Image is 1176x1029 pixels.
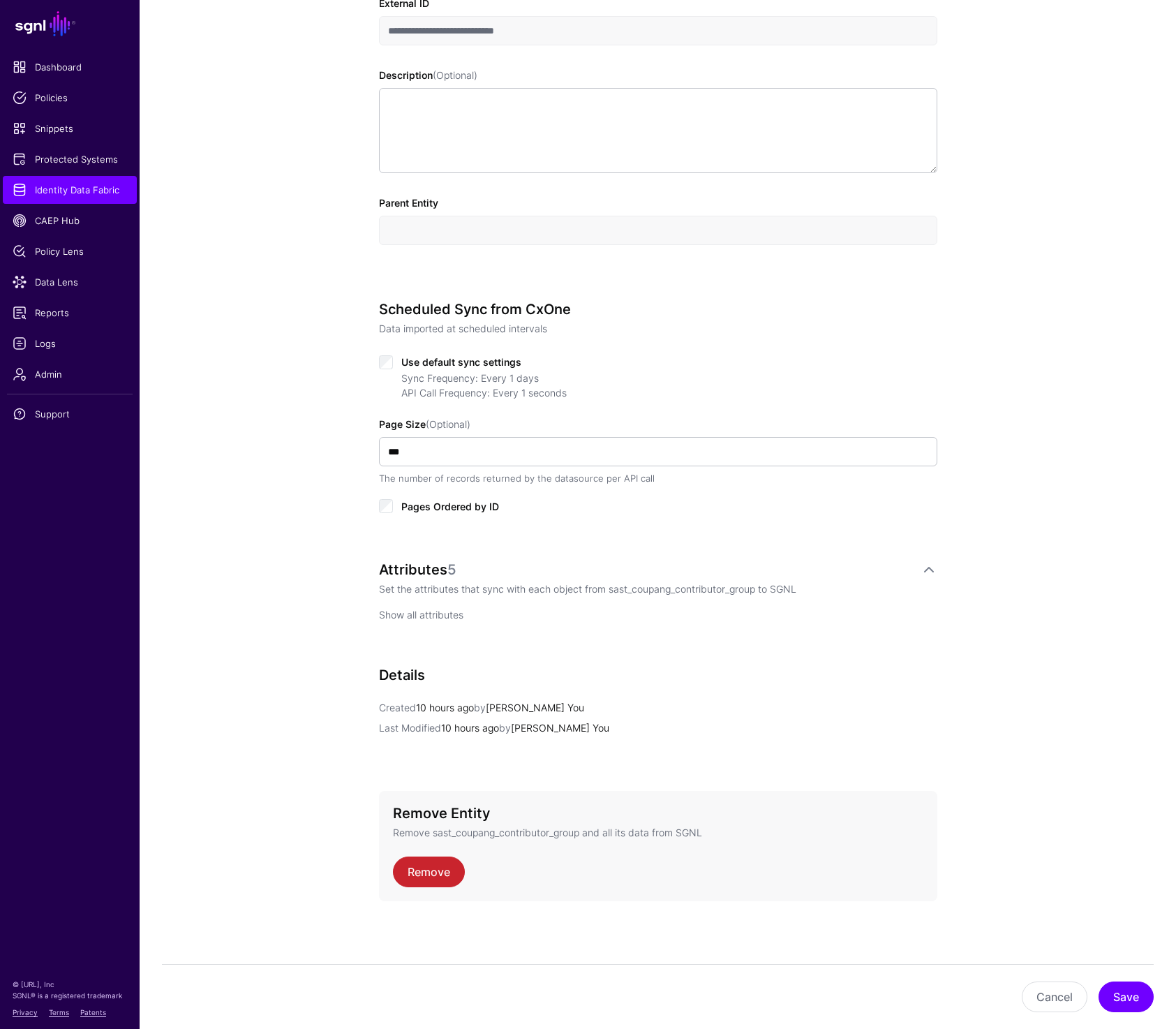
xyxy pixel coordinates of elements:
[13,244,127,258] span: Policy Lens
[447,561,456,578] span: 5
[393,805,923,822] h3: Remove Entity
[13,275,127,289] span: Data Lens
[3,360,137,388] a: Admin
[379,472,937,486] div: The number of records returned by the datasource per API call
[3,84,137,112] a: Policies
[416,702,474,713] span: 10 hours ago
[13,367,127,381] span: Admin
[499,722,511,734] span: by
[3,176,137,204] a: Identity Data Fabric
[13,306,127,320] span: Reports
[379,582,937,596] p: Set the attributes that sync with each object from sast_coupang_contributor_group to SGNL
[379,68,477,82] label: Description
[1099,982,1154,1012] button: Save
[13,214,127,228] span: CAEP Hub
[80,1008,106,1016] a: Patents
[8,8,131,39] a: SGNL
[13,60,127,74] span: Dashboard
[3,268,137,296] a: Data Lens
[401,371,937,400] div: Sync Frequency: Every 1 days API Call Frequency: Every 1 seconds
[13,407,127,421] span: Support
[3,114,137,142] a: Snippets
[401,501,499,512] span: Pages Ordered by ID
[3,330,137,357] a: Logs
[393,825,923,840] p: Remove sast_coupang_contributor_group and all its data from SGNL
[401,356,521,368] span: Use default sync settings
[49,1008,69,1016] a: Terms
[379,561,921,578] div: Attributes
[474,702,584,713] app-identifier: [PERSON_NAME] You
[13,183,127,197] span: Identity Data Fabric
[13,1008,38,1016] a: Privacy
[13,336,127,350] span: Logs
[3,207,137,235] a: CAEP Hub
[393,857,465,887] a: Remove
[379,301,937,318] h3: Scheduled Sync from CxOne
[426,418,470,430] span: (Optional)
[499,722,609,734] app-identifier: [PERSON_NAME] You
[13,152,127,166] span: Protected Systems
[3,145,137,173] a: Protected Systems
[3,299,137,327] a: Reports
[379,722,441,734] span: Last Modified
[13,91,127,105] span: Policies
[441,722,499,734] span: 10 hours ago
[474,702,486,713] span: by
[433,69,477,81] span: (Optional)
[3,237,137,265] a: Policy Lens
[13,121,127,135] span: Snippets
[1022,982,1087,1012] button: Cancel
[13,990,127,1001] p: SGNL® is a registered trademark
[379,195,438,210] label: Parent Entity
[379,702,416,713] span: Created
[379,667,937,683] h3: Details
[379,321,937,336] p: Data imported at scheduled intervals
[379,417,470,431] label: Page Size
[3,53,137,81] a: Dashboard
[13,979,127,990] p: © [URL], Inc
[379,609,463,621] a: Show all attributes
